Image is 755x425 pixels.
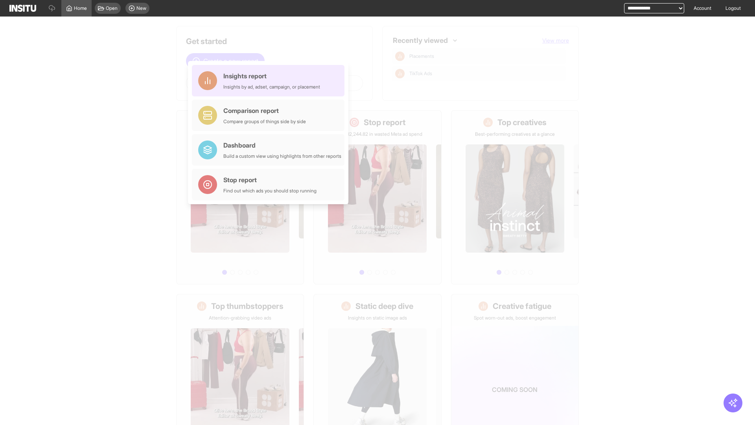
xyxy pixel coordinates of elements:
div: Stop report [223,175,317,185]
span: Home [74,5,87,11]
div: Dashboard [223,140,341,150]
div: Build a custom view using highlights from other reports [223,153,341,159]
div: Compare groups of things side by side [223,118,306,125]
div: Insights by ad, adset, campaign, or placement [223,84,320,90]
div: Comparison report [223,106,306,115]
div: Insights report [223,71,320,81]
div: Find out which ads you should stop running [223,188,317,194]
span: New [136,5,146,11]
img: Logo [9,5,36,12]
span: Open [106,5,118,11]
